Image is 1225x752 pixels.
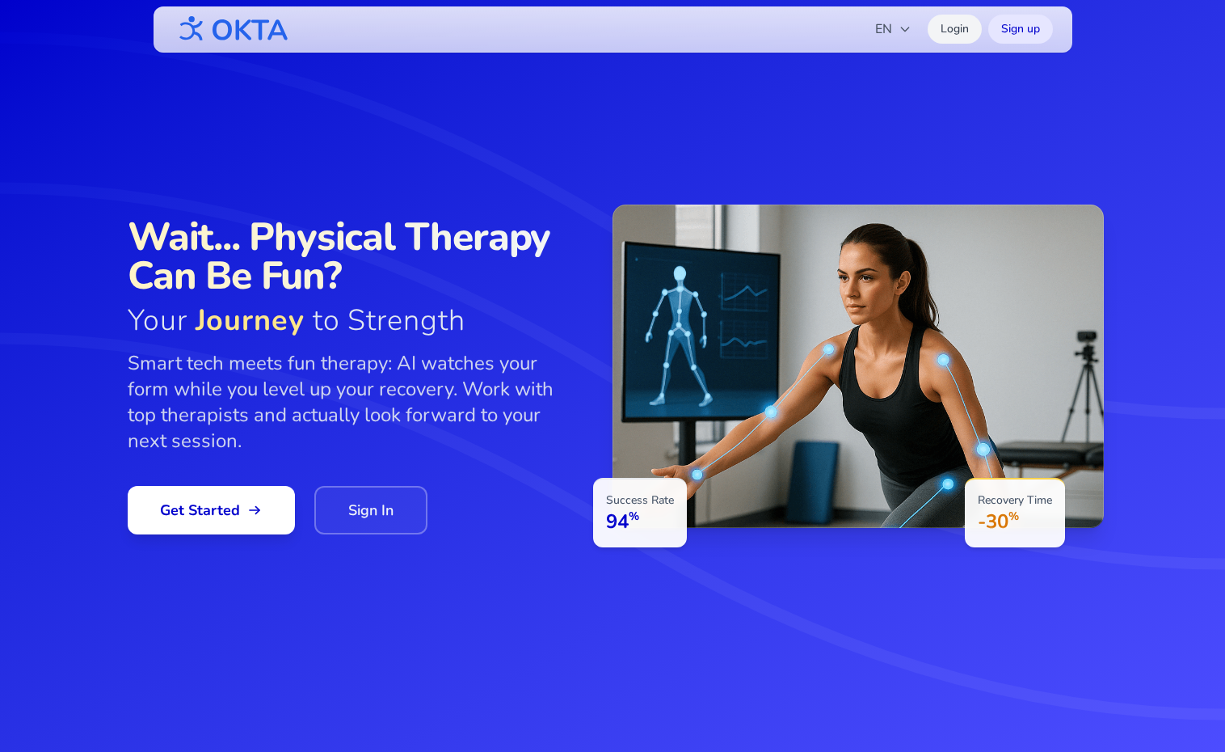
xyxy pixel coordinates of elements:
a: Sign up [988,15,1053,44]
p: Success Rate [606,492,674,509]
button: EN [865,13,921,45]
span: EN [875,19,911,39]
p: Smart tech meets fun therapy: AI watches your form while you level up your recovery. Work with to... [128,350,580,454]
a: Sign In [314,486,427,534]
span: Get Started [160,499,263,522]
span: Journey [196,301,305,340]
a: Get Started [128,486,295,534]
span: Your to Strength [128,305,580,337]
p: 94 [606,509,674,534]
span: Wait... Physical Therapy Can Be Fun? [128,218,580,295]
a: Login [928,15,982,44]
img: OKTA logo [173,8,289,50]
